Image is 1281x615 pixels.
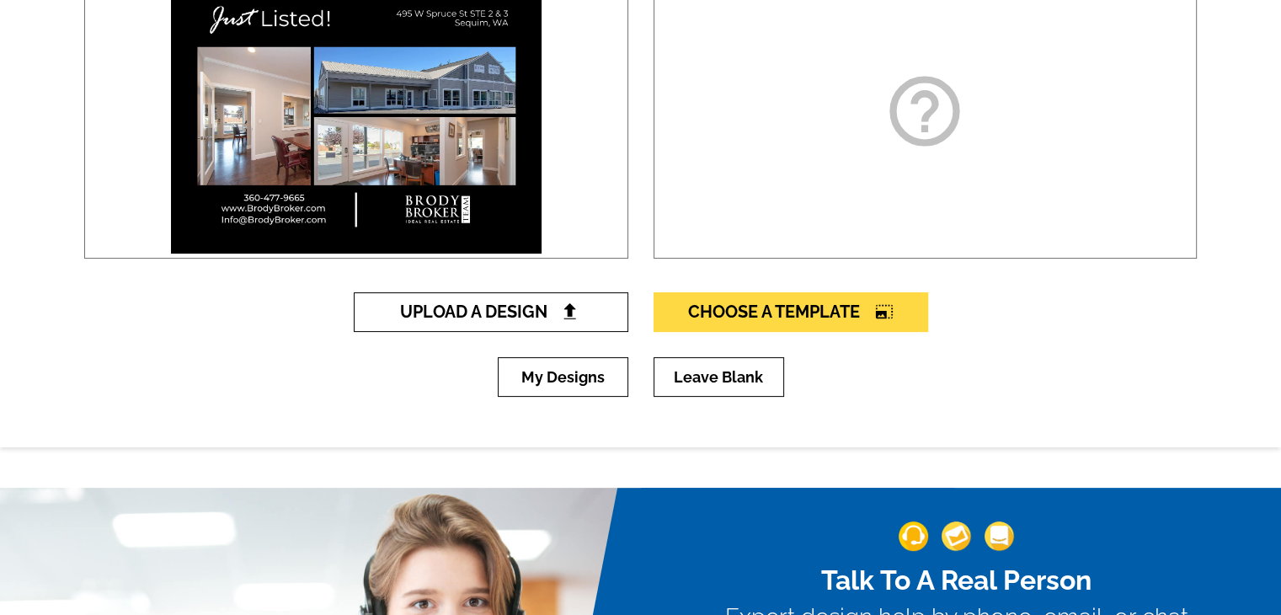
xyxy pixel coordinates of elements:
a: Choose A Templatephoto_size_select_large [654,292,928,332]
img: support-img-2.png [942,521,971,551]
a: Leave Blank [654,357,784,397]
img: support-img-3_1.png [985,521,1014,551]
a: My Designs [498,357,628,397]
img: support-img-1.png [899,521,928,551]
i: photo_size_select_large [875,303,894,320]
span: Choose A Template [688,302,894,322]
img: file-upload-black.png [561,302,579,320]
h2: Talk To A Real Person [725,564,1188,596]
a: Upload A Design [354,292,628,332]
i: help_outline [883,69,967,153]
span: Upload A Design [400,302,581,322]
